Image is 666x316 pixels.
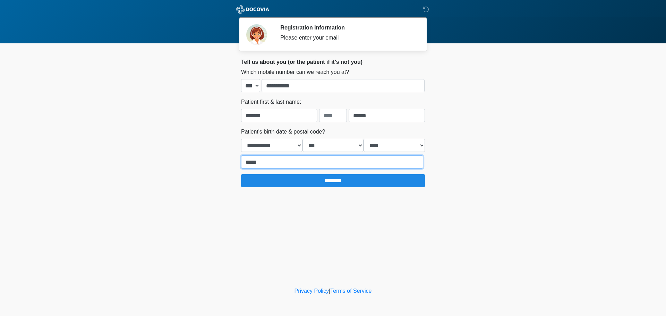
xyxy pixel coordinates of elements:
[246,24,267,45] img: Agent Avatar
[329,288,330,294] a: |
[330,288,372,294] a: Terms of Service
[241,68,349,76] label: Which mobile number can we reach you at?
[241,128,325,136] label: Patient's birth date & postal code?
[241,98,301,106] label: Patient first & last name:
[241,59,425,65] h2: Tell us about you (or the patient if it's not you)
[234,5,271,14] img: ABC Med Spa- GFEase Logo
[294,288,329,294] a: Privacy Policy
[280,34,415,42] div: Please enter your email
[280,24,415,31] h2: Registration Information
